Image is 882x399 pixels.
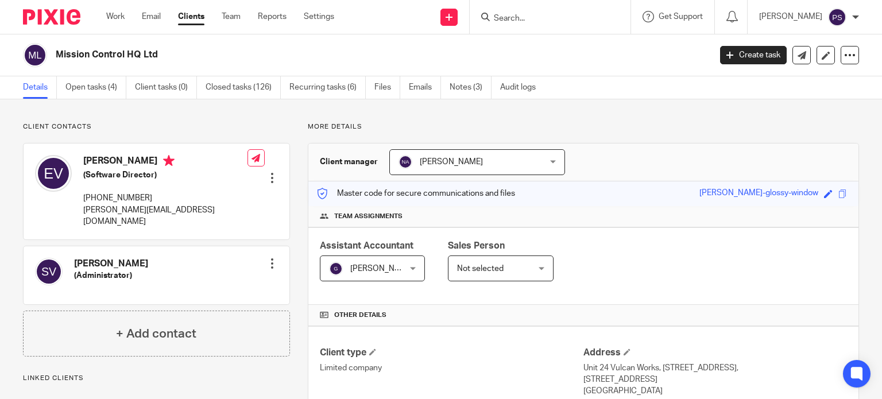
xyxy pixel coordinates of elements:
[106,11,125,22] a: Work
[329,262,343,276] img: svg%3E
[23,374,290,383] p: Linked clients
[583,362,847,374] p: Unit 24 Vulcan Works, [STREET_ADDRESS],
[308,122,859,131] p: More details
[56,49,574,61] h2: Mission Control HQ Ltd
[420,158,483,166] span: [PERSON_NAME]
[222,11,241,22] a: Team
[320,362,583,374] p: Limited company
[178,11,204,22] a: Clients
[350,265,413,273] span: [PERSON_NAME]
[409,76,441,99] a: Emails
[142,11,161,22] a: Email
[320,347,583,359] h4: Client type
[374,76,400,99] a: Files
[583,385,847,397] p: [GEOGRAPHIC_DATA]
[583,374,847,385] p: [STREET_ADDRESS]
[828,8,846,26] img: svg%3E
[334,311,386,320] span: Other details
[163,155,175,166] i: Primary
[289,76,366,99] a: Recurring tasks (6)
[23,9,80,25] img: Pixie
[35,155,72,192] img: svg%3E
[500,76,544,99] a: Audit logs
[450,76,492,99] a: Notes (3)
[65,76,126,99] a: Open tasks (4)
[116,325,196,343] h4: + Add contact
[334,212,403,221] span: Team assignments
[35,258,63,285] img: svg%3E
[659,13,703,21] span: Get Support
[23,122,290,131] p: Client contacts
[493,14,596,24] input: Search
[320,156,378,168] h3: Client manager
[83,169,247,181] h5: (Software Director)
[83,155,247,169] h4: [PERSON_NAME]
[74,258,148,270] h4: [PERSON_NAME]
[699,187,818,200] div: [PERSON_NAME]-glossy-window
[759,11,822,22] p: [PERSON_NAME]
[74,270,148,281] h5: (Administrator)
[23,76,57,99] a: Details
[258,11,287,22] a: Reports
[448,241,505,250] span: Sales Person
[206,76,281,99] a: Closed tasks (126)
[83,204,247,228] p: [PERSON_NAME][EMAIL_ADDRESS][DOMAIN_NAME]
[583,347,847,359] h4: Address
[317,188,515,199] p: Master code for secure communications and files
[457,265,504,273] span: Not selected
[320,241,413,250] span: Assistant Accountant
[135,76,197,99] a: Client tasks (0)
[720,46,787,64] a: Create task
[23,43,47,67] img: svg%3E
[399,155,412,169] img: svg%3E
[83,192,247,204] p: [PHONE_NUMBER]
[304,11,334,22] a: Settings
